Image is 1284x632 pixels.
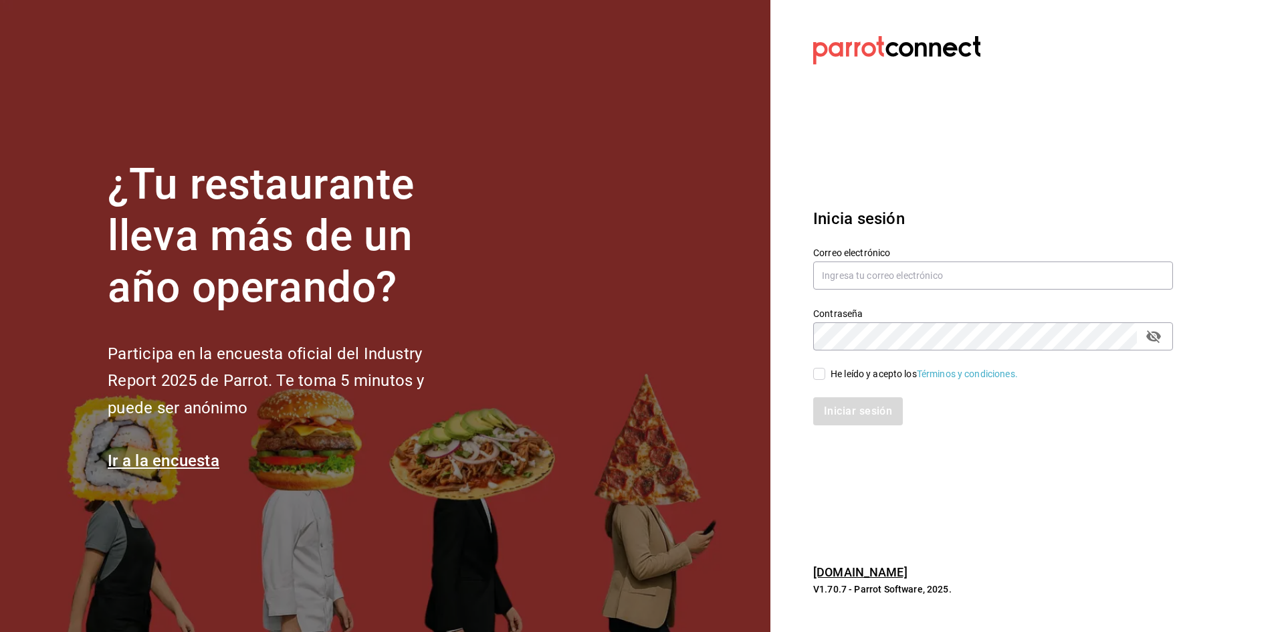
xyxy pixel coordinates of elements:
[813,565,907,579] a: [DOMAIN_NAME]
[108,451,219,470] a: Ir a la encuesta
[108,159,469,313] h1: ¿Tu restaurante lleva más de un año operando?
[831,367,1018,381] div: He leído y acepto los
[917,368,1018,379] a: Términos y condiciones.
[813,207,1173,231] h3: Inicia sesión
[813,583,1173,596] p: V1.70.7 - Parrot Software, 2025.
[813,248,1173,257] label: Correo electrónico
[813,309,1173,318] label: Contraseña
[1142,325,1165,348] button: passwordField
[813,261,1173,290] input: Ingresa tu correo electrónico
[108,340,469,422] h2: Participa en la encuesta oficial del Industry Report 2025 de Parrot. Te toma 5 minutos y puede se...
